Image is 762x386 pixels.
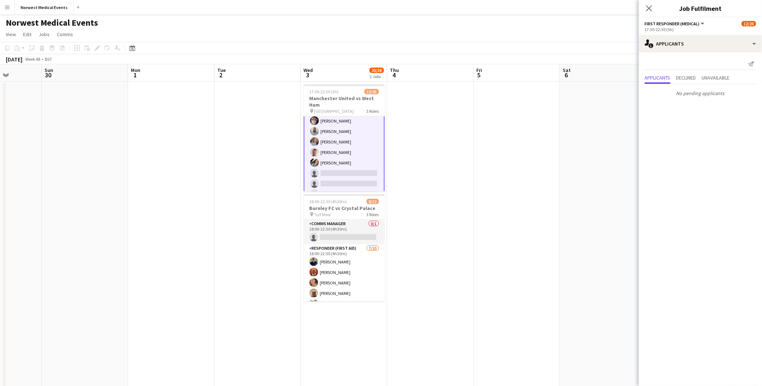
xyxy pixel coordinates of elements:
[370,68,384,73] span: 20/38
[6,56,22,63] div: [DATE]
[639,35,762,52] div: Applicants
[23,31,31,38] span: Edit
[39,31,50,38] span: Jobs
[304,85,385,192] app-job-card: 17:30-22:30 (5h)12/26Manchester United vs West Ham [GEOGRAPHIC_DATA]3 Roles[PERSON_NAME][PERSON_N...
[367,199,379,204] span: 8/12
[45,56,52,62] div: BST
[15,0,74,14] button: Norwest Medical Events
[476,71,482,79] span: 5
[217,67,226,73] span: Tue
[390,67,399,73] span: Thu
[303,71,313,79] span: 3
[216,71,226,79] span: 2
[6,17,98,28] h1: Norwest Medical Events
[314,212,331,217] span: Turf Moor
[20,30,34,39] a: Edit
[367,212,379,217] span: 3 Roles
[314,108,354,114] span: [GEOGRAPHIC_DATA]
[639,4,762,13] h3: Job Fulfilment
[304,67,313,73] span: Wed
[43,71,53,79] span: 30
[304,194,385,301] app-job-card: 18:00-22:30 (4h30m)8/12Burnley FC vs Crystal Palace Turf Moor3 RolesComms Manager0/118:00-22:30 (...
[6,31,16,38] span: View
[742,21,756,26] span: 12/26
[44,67,53,73] span: Sun
[367,108,379,114] span: 3 Roles
[131,67,140,73] span: Mon
[645,27,756,32] div: 17:30-22:30 (5h)
[389,71,399,79] span: 4
[702,75,730,80] span: Unavailable
[304,244,385,363] app-card-role: Responder (First Aid)7/1018:00-22:30 (4h30m)[PERSON_NAME][PERSON_NAME][PERSON_NAME][PERSON_NAME][...
[370,74,384,79] div: 2 Jobs
[36,30,52,39] a: Jobs
[310,89,339,94] span: 17:30-22:30 (5h)
[57,31,73,38] span: Comms
[365,89,379,94] span: 12/26
[54,30,76,39] a: Comms
[645,21,700,26] span: First Responder (Medical)
[130,71,140,79] span: 1
[310,199,347,204] span: 18:00-22:30 (4h30m)
[645,75,671,80] span: Applicants
[304,205,385,211] h3: Burnley FC vs Crystal Palace
[645,21,706,26] button: First Responder (Medical)
[563,67,571,73] span: Sat
[3,30,19,39] a: View
[304,220,385,244] app-card-role: Comms Manager0/118:00-22:30 (4h30m)
[639,87,762,99] p: No pending applicants
[477,67,482,73] span: Fri
[562,71,571,79] span: 6
[24,56,42,62] span: Week 48
[304,95,385,108] h3: Manchester United vs West Ham
[676,75,696,80] span: Declined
